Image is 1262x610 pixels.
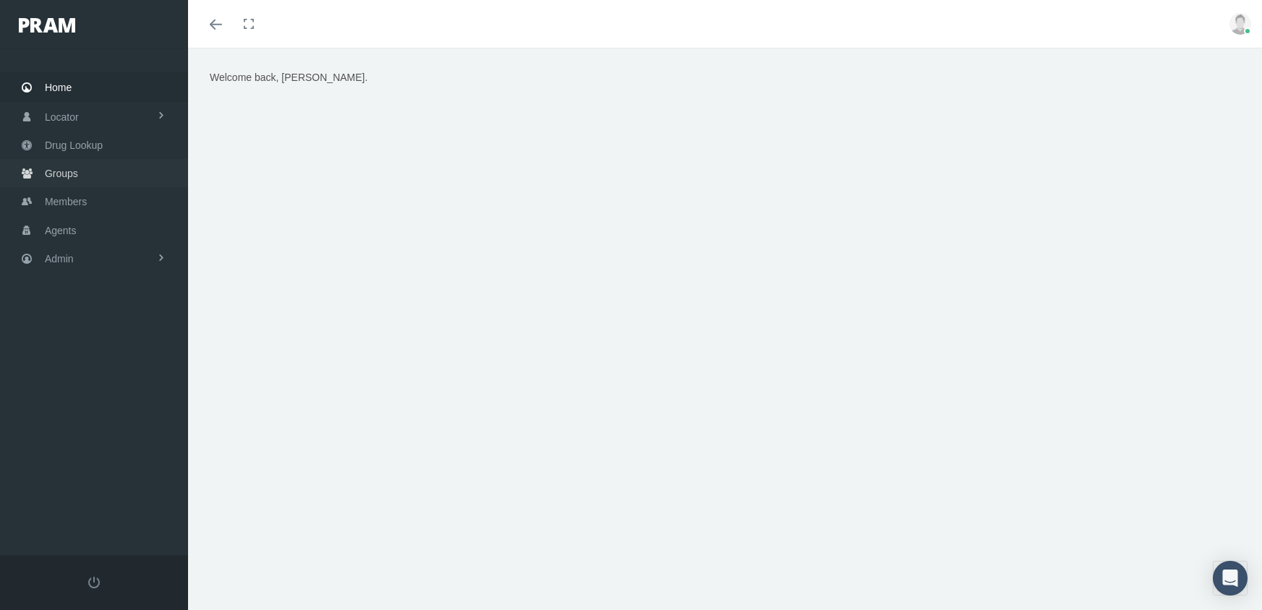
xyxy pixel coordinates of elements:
img: PRAM_20_x_78.png [19,18,75,33]
span: Groups [45,160,78,187]
span: Drug Lookup [45,132,103,159]
span: Agents [45,217,77,244]
span: Locator [45,103,79,131]
div: Open Intercom Messenger [1213,561,1248,596]
span: Welcome back, [PERSON_NAME]. [210,72,367,83]
img: user-placeholder.jpg [1229,13,1251,35]
span: Members [45,188,87,215]
span: Admin [45,245,74,272]
span: Home [45,74,72,101]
